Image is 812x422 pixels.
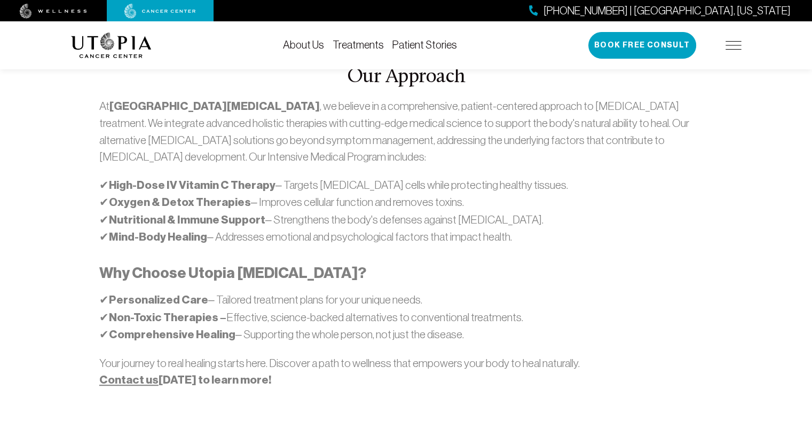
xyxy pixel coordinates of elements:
[71,33,152,58] img: logo
[99,66,713,89] h2: Our Approach
[333,39,384,51] a: Treatments
[109,328,235,341] strong: Comprehensive Healing
[109,99,320,113] strong: [GEOGRAPHIC_DATA][MEDICAL_DATA]
[99,264,366,282] strong: Why Choose Utopia [MEDICAL_DATA]?
[588,32,696,59] button: Book Free Consult
[20,4,87,19] img: wellness
[109,230,207,244] strong: Mind-Body Healing
[99,373,159,387] a: Contact us
[109,195,251,209] strong: Oxygen & Detox Therapies
[109,178,275,192] strong: High-Dose IV Vitamin C Therapy
[99,177,713,246] p: ✔ – Targets [MEDICAL_DATA] cells while protecting healthy tissues. ✔ – Improves cellular function...
[99,373,271,387] strong: [DATE] to learn more!
[99,291,713,344] p: ✔ – Tailored treatment plans for your unique needs. ✔ Effective, science-backed alternatives to c...
[124,4,196,19] img: cancer center
[392,39,457,51] a: Patient Stories
[99,355,713,389] p: Your journey to real healing starts here. Discover a path to wellness that empowers your body to ...
[283,39,324,51] a: About Us
[109,213,265,227] strong: Nutritional & Immune Support
[109,310,226,324] strong: Non-Toxic Therapies –
[529,3,791,19] a: [PHONE_NUMBER] | [GEOGRAPHIC_DATA], [US_STATE]
[99,98,713,165] p: At , we believe in a comprehensive, patient-centered approach to [MEDICAL_DATA] treatment. We int...
[109,293,208,307] strong: Personalized Care
[726,41,742,50] img: icon-hamburger
[543,3,791,19] span: [PHONE_NUMBER] | [GEOGRAPHIC_DATA], [US_STATE]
